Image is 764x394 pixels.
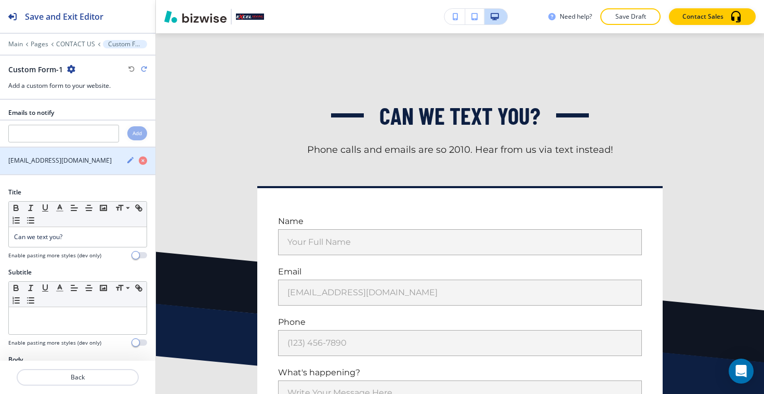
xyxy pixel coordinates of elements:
[8,268,32,277] h2: Subtitle
[560,12,592,21] h3: Need help?
[600,8,661,25] button: Save Draft
[682,12,723,21] p: Contact Sales
[236,14,264,20] img: Your Logo
[25,10,103,23] h2: Save and Exit Editor
[278,215,642,227] p: Name
[278,366,642,378] p: What's happening?
[307,143,613,157] p: Phone calls and emails are so 2010. Hear from us via text instead!
[8,81,147,90] h3: Add a custom form to your website.
[133,129,142,137] h4: Add
[8,188,21,197] h2: Title
[669,8,756,25] button: Contact Sales
[31,41,48,48] button: Pages
[614,12,647,21] p: Save Draft
[8,339,101,347] h4: Enable pasting more styles (dev only)
[8,108,54,117] h2: Emails to notify
[278,316,642,328] p: Phone
[379,101,541,129] span: Can we text you?
[278,266,642,278] p: Email
[14,232,62,241] span: Can we text you?
[108,41,142,48] p: Custom Form-1
[8,41,23,48] button: Main
[103,40,147,48] button: Custom Form-1
[8,64,63,75] h2: Custom Form-1
[8,156,112,165] h4: [EMAIL_ADDRESS][DOMAIN_NAME]
[729,359,754,384] div: Open Intercom Messenger
[56,41,95,48] button: CONTACT US
[18,373,138,382] p: Back
[8,252,101,259] h4: Enable pasting more styles (dev only)
[17,369,139,386] button: Back
[164,10,227,23] img: Bizwise Logo
[8,355,23,364] h2: Body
